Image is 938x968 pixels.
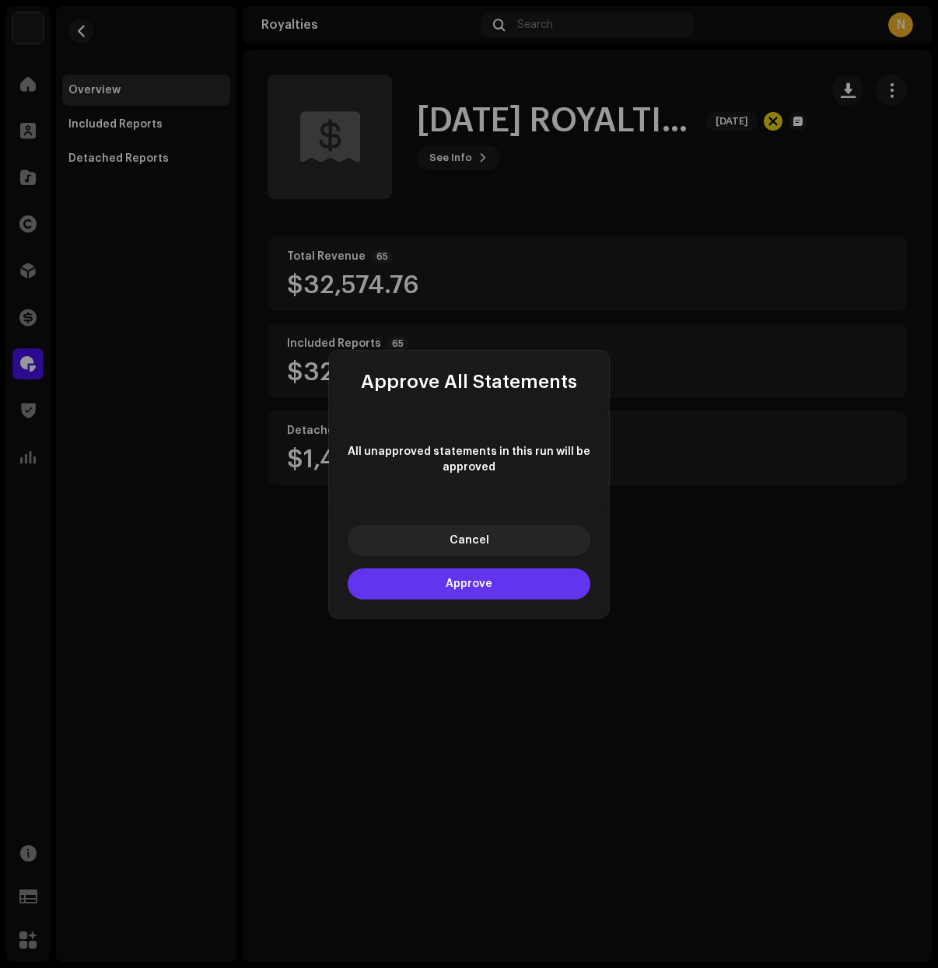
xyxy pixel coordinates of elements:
button: Cancel [348,525,590,556]
span: Cancel [450,535,489,546]
button: Approve [348,568,590,599]
span: Approve [446,578,492,589]
span: Approve All Statements [361,372,577,391]
span: All unapproved statements in this run will be approved [348,444,590,475]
